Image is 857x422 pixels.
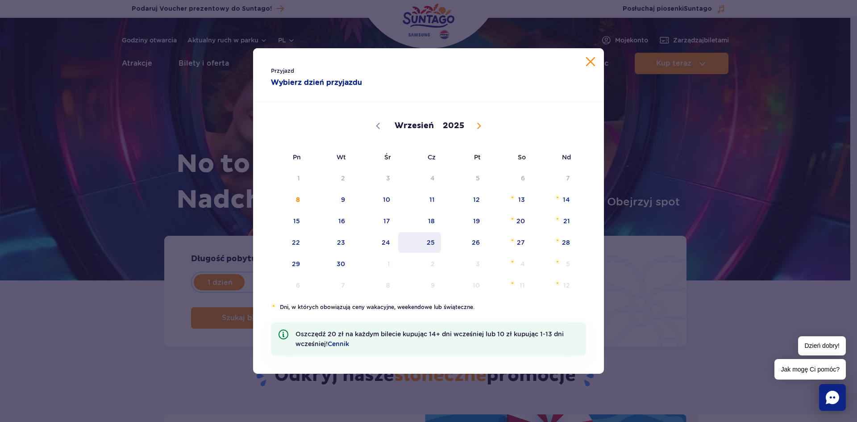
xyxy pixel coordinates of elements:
[262,275,307,296] span: Październik 6, 2025
[307,168,352,188] span: Wrzesień 2, 2025
[532,232,577,253] span: Wrzesień 28, 2025
[487,147,532,167] span: So
[328,340,349,347] a: Cennik
[352,189,397,210] span: Wrzesień 10, 2025
[271,77,411,88] strong: Wybierz dzień przyjazdu
[532,189,577,210] span: Wrzesień 14, 2025
[397,254,442,274] span: Październik 2, 2025
[307,147,352,167] span: Wt
[586,57,595,66] button: Zamknij kalendarz
[262,168,307,188] span: Wrzesień 1, 2025
[262,254,307,274] span: Wrzesień 29, 2025
[487,275,532,296] span: Październik 11, 2025
[487,168,532,188] span: Wrzesień 6, 2025
[271,322,586,356] li: Oszczędź 20 zł na każdym bilecie kupując 14+ dni wcześniej lub 10 zł kupując 1-13 dni wcześniej!
[307,232,352,253] span: Wrzesień 23, 2025
[442,189,487,210] span: Wrzesień 12, 2025
[307,254,352,274] span: Wrzesień 30, 2025
[397,232,442,253] span: Wrzesień 25, 2025
[487,189,532,210] span: Wrzesień 13, 2025
[442,275,487,296] span: Październik 10, 2025
[262,211,307,231] span: Wrzesień 15, 2025
[262,232,307,253] span: Wrzesień 22, 2025
[352,168,397,188] span: Wrzesień 3, 2025
[397,168,442,188] span: Wrzesień 4, 2025
[774,359,846,380] span: Jak mogę Ci pomóc?
[352,211,397,231] span: Wrzesień 17, 2025
[307,211,352,231] span: Wrzesień 16, 2025
[352,147,397,167] span: Śr
[352,232,397,253] span: Wrzesień 24, 2025
[271,67,411,75] span: Przyjazd
[819,384,846,411] div: Chat
[397,189,442,210] span: Wrzesień 11, 2025
[798,336,846,355] span: Dzień dobry!
[532,211,577,231] span: Wrzesień 21, 2025
[487,211,532,231] span: Wrzesień 20, 2025
[307,275,352,296] span: Październik 7, 2025
[352,275,397,296] span: Październik 8, 2025
[442,147,487,167] span: Pt
[397,147,442,167] span: Cz
[442,254,487,274] span: Październik 3, 2025
[487,232,532,253] span: Wrzesień 27, 2025
[397,211,442,231] span: Wrzesień 18, 2025
[352,254,397,274] span: Październik 1, 2025
[532,147,577,167] span: Nd
[397,275,442,296] span: Październik 9, 2025
[532,168,577,188] span: Wrzesień 7, 2025
[442,211,487,231] span: Wrzesień 19, 2025
[307,189,352,210] span: Wrzesień 9, 2025
[262,189,307,210] span: Wrzesień 8, 2025
[442,168,487,188] span: Wrzesień 5, 2025
[262,147,307,167] span: Pn
[271,303,586,311] li: Dni, w których obowiązują ceny wakacyjne, weekendowe lub świąteczne.
[532,254,577,274] span: Październik 5, 2025
[532,275,577,296] span: Październik 12, 2025
[442,232,487,253] span: Wrzesień 26, 2025
[487,254,532,274] span: Październik 4, 2025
